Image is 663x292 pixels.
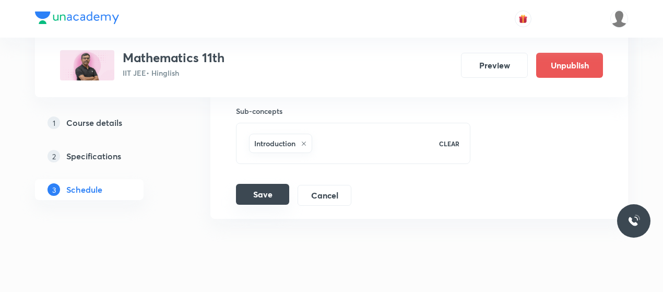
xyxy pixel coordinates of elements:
[254,138,295,149] h6: Introduction
[48,150,60,162] p: 2
[48,183,60,196] p: 3
[35,11,119,24] img: Company Logo
[35,112,177,133] a: 1Course details
[536,53,603,78] button: Unpublish
[515,10,531,27] button: avatar
[236,106,470,116] h6: Sub-concepts
[518,14,528,24] img: avatar
[35,146,177,167] a: 2Specifications
[461,53,528,78] button: Preview
[439,139,459,148] p: CLEAR
[48,116,60,129] p: 1
[66,183,102,196] h5: Schedule
[298,185,351,206] button: Cancel
[236,184,289,205] button: Save
[66,116,122,129] h5: Course details
[60,50,114,80] img: A4BC7E47-4DA4-4114-A03B-108E508A6DD6_plus.png
[35,11,119,27] a: Company Logo
[628,215,640,227] img: ttu
[66,150,121,162] h5: Specifications
[123,67,224,78] p: IIT JEE • Hinglish
[610,10,628,28] img: Dhirendra singh
[123,50,224,65] h3: Mathematics 11th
